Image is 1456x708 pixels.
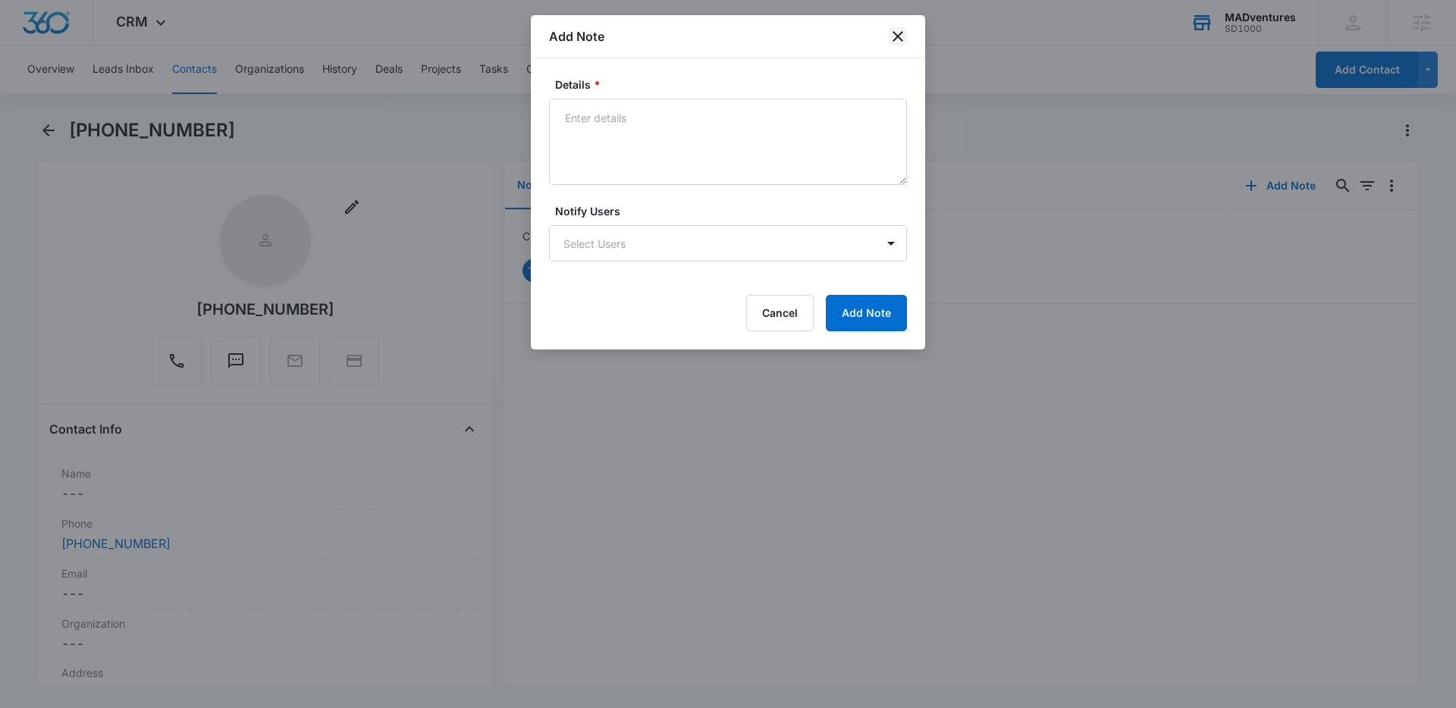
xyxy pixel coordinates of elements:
label: Notify Users [555,203,913,219]
button: close [889,27,907,45]
label: Details [555,77,913,92]
button: Add Note [826,295,907,331]
button: Cancel [746,295,814,331]
h1: Add Note [549,27,604,45]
